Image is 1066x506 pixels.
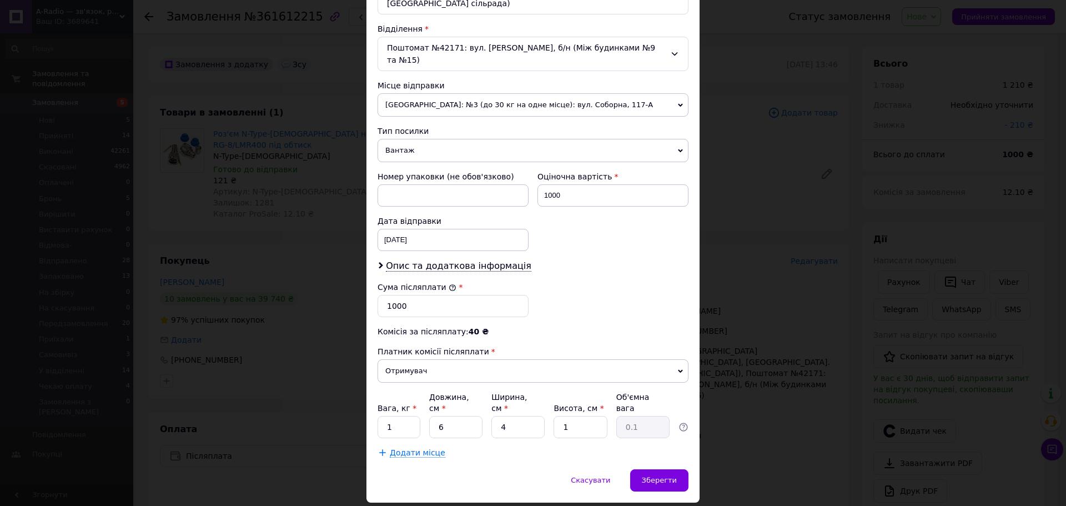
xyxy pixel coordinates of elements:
div: Номер упаковки (не обов'язково) [378,171,529,182]
div: Дата відправки [378,216,529,227]
span: Опис та додаткова інформація [386,260,531,272]
span: Місце відправки [378,81,445,90]
span: 40 ₴ [469,327,489,336]
span: Скасувати [571,476,610,484]
span: Зберегти [642,476,677,484]
label: Висота, см [554,404,604,413]
div: Об'ємна вага [616,392,670,414]
span: Отримувач [378,359,688,383]
span: Платник комісії післяплати [378,347,489,356]
span: Додати місце [390,448,445,458]
div: Комісія за післяплату: [378,326,688,337]
span: Вантаж [378,139,688,162]
label: Сума післяплати [378,283,456,292]
div: Відділення [378,23,688,34]
div: Поштомат №42171: вул. [PERSON_NAME], б/н (Між будинками №9 та №15) [378,37,688,71]
label: Довжина, см [429,393,469,413]
div: Оціночна вартість [537,171,688,182]
label: Вага, кг [378,404,416,413]
label: Ширина, см [491,393,527,413]
span: Тип посилки [378,127,429,136]
span: [GEOGRAPHIC_DATA]: №3 (до 30 кг на одне місце): вул. Соборна, 117-А [378,93,688,117]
